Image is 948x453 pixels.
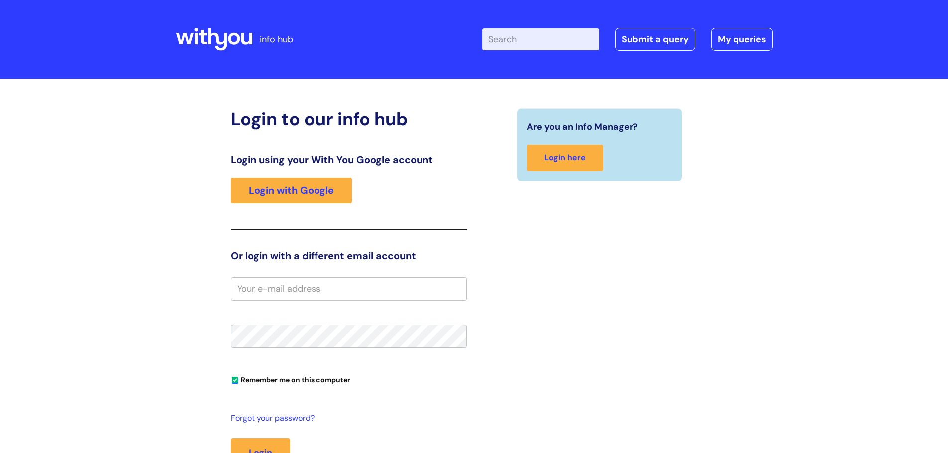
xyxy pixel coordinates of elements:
div: You can uncheck this option if you're logging in from a shared device [231,371,467,387]
span: Are you an Info Manager? [527,119,638,135]
label: Remember me on this computer [231,373,350,384]
input: Remember me on this computer [232,377,238,384]
h2: Login to our info hub [231,108,467,130]
a: Login here [527,145,603,171]
h3: Or login with a different email account [231,250,467,262]
a: Forgot your password? [231,411,462,426]
a: Submit a query [615,28,695,51]
p: info hub [260,31,293,47]
input: Your e-mail address [231,277,467,300]
input: Search [482,28,599,50]
h3: Login using your With You Google account [231,154,467,166]
a: Login with Google [231,178,352,203]
a: My queries [711,28,773,51]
